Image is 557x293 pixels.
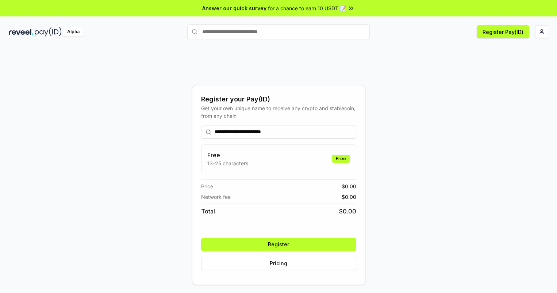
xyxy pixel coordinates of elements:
[35,27,62,36] img: pay_id
[339,207,356,216] span: $ 0.00
[207,151,248,159] h3: Free
[201,238,356,251] button: Register
[332,155,350,163] div: Free
[342,193,356,201] span: $ 0.00
[201,193,231,201] span: Network fee
[201,94,356,104] div: Register your Pay(ID)
[9,27,33,36] img: reveel_dark
[201,207,215,216] span: Total
[477,25,529,38] button: Register Pay(ID)
[202,4,266,12] span: Answer our quick survey
[201,182,213,190] span: Price
[207,159,248,167] p: 13-25 characters
[342,182,356,190] span: $ 0.00
[63,27,84,36] div: Alpha
[268,4,346,12] span: for a chance to earn 10 USDT 📝
[201,257,356,270] button: Pricing
[201,104,356,120] div: Get your own unique name to receive any crypto and stablecoin, from any chain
